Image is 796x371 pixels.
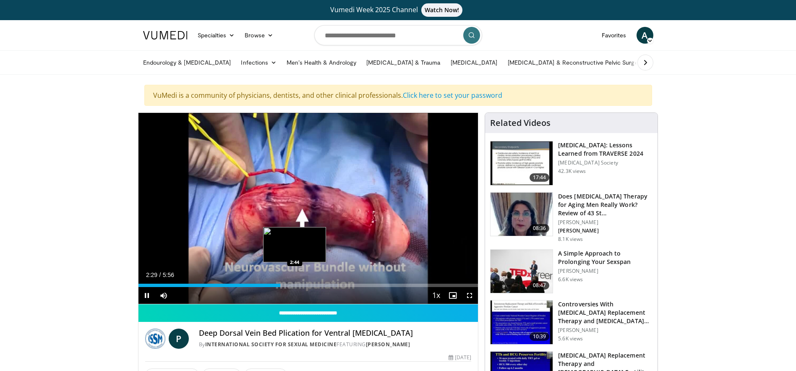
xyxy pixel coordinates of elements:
p: [PERSON_NAME] [558,219,652,226]
div: [DATE] [449,354,471,361]
a: Endourology & [MEDICAL_DATA] [138,54,236,71]
div: Progress Bar [138,284,478,287]
p: 6.6K views [558,276,583,283]
button: Mute [155,287,172,304]
span: 10:39 [530,332,550,341]
a: Men’s Health & Andrology [282,54,361,71]
span: 17:44 [530,173,550,182]
img: International Society for Sexual Medicine [145,329,165,349]
img: 418933e4-fe1c-4c2e-be56-3ce3ec8efa3b.150x105_q85_crop-smart_upscale.jpg [491,300,553,344]
a: [MEDICAL_DATA] & Reconstructive Pelvic Surgery [503,54,648,71]
span: 08:36 [530,224,550,233]
span: Watch Now! [421,3,463,17]
div: By FEATURING [199,341,472,348]
a: Vumedi Week 2025 ChannelWatch Now! [144,3,652,17]
a: 08:36 Does [MEDICAL_DATA] Therapy for Aging Men Really Work? Review of 43 St… [PERSON_NAME] [PERS... [490,192,652,243]
p: 8.1K views [558,236,583,243]
p: [PERSON_NAME] [558,227,652,234]
span: 08:47 [530,281,550,290]
h3: [MEDICAL_DATA]: Lessons Learned from TRAVERSE 2024 [558,141,652,158]
a: Favorites [597,27,632,44]
p: [PERSON_NAME] [558,327,652,334]
h3: Controversies With [MEDICAL_DATA] Replacement Therapy and [MEDICAL_DATA] Can… [558,300,652,325]
a: [MEDICAL_DATA] [446,54,503,71]
img: image.jpeg [263,227,326,262]
p: 5.6K views [558,335,583,342]
h4: Related Videos [490,118,551,128]
img: VuMedi Logo [143,31,188,39]
a: Click here to set your password [403,91,502,100]
span: 2:29 [146,272,157,278]
input: Search topics, interventions [314,25,482,45]
p: [MEDICAL_DATA] Society [558,159,652,166]
a: 08:47 A Simple Approach to Prolonging Your Sexspan [PERSON_NAME] 6.6K views [490,249,652,294]
span: 5:56 [163,272,174,278]
img: c4bd4661-e278-4c34-863c-57c104f39734.150x105_q85_crop-smart_upscale.jpg [491,250,553,293]
p: [PERSON_NAME] [558,268,652,274]
h3: Does [MEDICAL_DATA] Therapy for Aging Men Really Work? Review of 43 St… [558,192,652,217]
a: [PERSON_NAME] [366,341,410,348]
a: A [637,27,653,44]
video-js: Video Player [138,113,478,304]
img: 4d4bce34-7cbb-4531-8d0c-5308a71d9d6c.150x105_q85_crop-smart_upscale.jpg [491,193,553,236]
button: Playback Rate [428,287,444,304]
h3: A Simple Approach to Prolonging Your Sexspan [558,249,652,266]
a: Infections [236,54,282,71]
img: 1317c62a-2f0d-4360-bee0-b1bff80fed3c.150x105_q85_crop-smart_upscale.jpg [491,141,553,185]
a: P [169,329,189,349]
h4: Deep Dorsal Vein Bed Plication for Ventral [MEDICAL_DATA] [199,329,472,338]
a: Specialties [193,27,240,44]
span: / [159,272,161,278]
p: 42.3K views [558,168,586,175]
a: International Society for Sexual Medicine [205,341,337,348]
div: VuMedi is a community of physicians, dentists, and other clinical professionals. [144,85,652,106]
button: Enable picture-in-picture mode [444,287,461,304]
a: 10:39 Controversies With [MEDICAL_DATA] Replacement Therapy and [MEDICAL_DATA] Can… [PERSON_NAME]... [490,300,652,345]
button: Fullscreen [461,287,478,304]
a: Browse [240,27,278,44]
a: 17:44 [MEDICAL_DATA]: Lessons Learned from TRAVERSE 2024 [MEDICAL_DATA] Society 42.3K views [490,141,652,185]
a: [MEDICAL_DATA] & Trauma [361,54,446,71]
button: Pause [138,287,155,304]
